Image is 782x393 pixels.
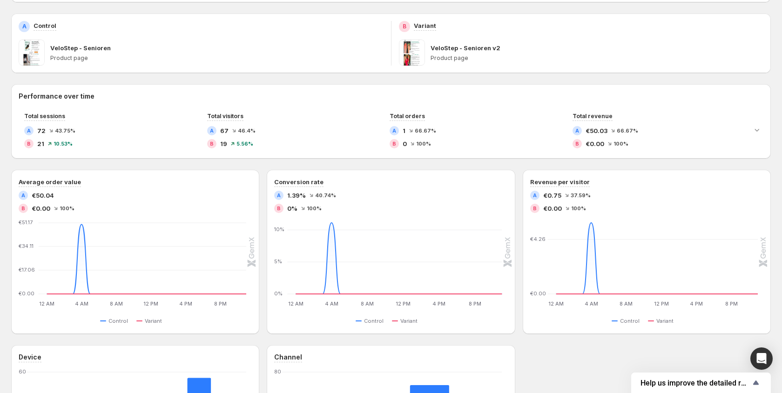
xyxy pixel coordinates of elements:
button: Control [612,315,643,326]
button: Variant [648,315,677,326]
text: 8 AM [620,300,633,307]
span: 40.74 % [315,193,336,198]
span: Variant [400,317,418,325]
text: 5% [274,258,282,265]
span: Control [364,317,384,325]
h2: B [277,206,281,211]
text: 8 PM [469,300,481,307]
span: €50.03 [586,126,607,135]
text: 8 PM [725,300,738,307]
text: €4.26 [530,236,546,242]
text: 4 AM [584,300,598,307]
text: €34.11 [19,243,34,249]
span: €0.75 [543,191,561,200]
span: Variant [656,317,674,325]
h2: B [533,206,537,211]
text: 8 PM [214,300,227,307]
button: Variant [136,315,166,326]
span: €0.00 [32,204,50,213]
p: Product page [50,54,384,62]
span: 5.56 % [236,141,253,147]
p: VeloStep - Senioren v2 [431,43,500,53]
text: 10% [274,226,284,233]
div: Open Intercom Messenger [750,347,773,370]
span: €0.00 [586,139,604,148]
span: 1 [403,126,405,135]
span: €0.00 [543,204,562,213]
h2: B [21,206,25,211]
span: Total visitors [207,113,243,120]
h3: Channel [274,353,302,362]
text: 4 PM [179,300,192,307]
h3: Revenue per visitor [530,177,590,187]
text: 60 [19,368,26,375]
span: 43.75 % [55,128,75,133]
text: 8 AM [361,300,374,307]
span: €50.04 [32,191,54,200]
span: Total revenue [573,113,613,120]
p: Variant [414,21,436,30]
span: 100 % [60,206,74,211]
h2: B [27,141,31,147]
span: 37.59 % [571,193,591,198]
text: 8 AM [110,300,123,307]
text: 80 [274,368,281,375]
h2: A [27,128,31,133]
h2: A [210,128,214,133]
span: 1.39% [287,191,306,200]
h2: A [277,193,281,198]
h2: B [403,23,406,30]
p: VeloStep - Senioren [50,43,111,53]
text: €51.17 [19,219,33,226]
text: 12 AM [288,300,303,307]
text: 12 PM [654,300,669,307]
h3: Device [19,353,41,362]
h2: B [392,141,396,147]
text: 12 PM [396,300,411,307]
h2: A [22,23,27,30]
text: 12 AM [39,300,54,307]
h2: A [533,193,537,198]
button: Variant [392,315,421,326]
text: 4 PM [690,300,703,307]
span: Control [108,317,128,325]
span: 72 [37,126,46,135]
h2: B [210,141,214,147]
p: Control [34,21,56,30]
span: 100 % [571,206,586,211]
p: Product page [431,54,764,62]
span: 10.53 % [54,141,73,147]
text: 4 AM [75,300,88,307]
span: Help us improve the detailed report for A/B campaigns [640,379,750,387]
span: 100 % [613,141,628,147]
button: Control [100,315,132,326]
text: 12 AM [548,300,564,307]
span: 67 [220,126,229,135]
text: 4 AM [325,300,338,307]
text: €17.06 [19,266,35,273]
span: 66.67 % [415,128,436,133]
h2: A [21,193,25,198]
h2: Performance over time [19,92,763,101]
span: 100 % [416,141,431,147]
h2: A [392,128,396,133]
span: 46.4 % [238,128,256,133]
text: 4 PM [433,300,446,307]
span: 0 [403,139,407,148]
text: €0.00 [19,290,34,297]
span: 19 [220,139,227,148]
span: 0% [287,204,297,213]
img: VeloStep - Senioren [19,40,45,66]
h3: Conversion rate [274,177,324,187]
span: 66.67 % [617,128,638,133]
h2: B [575,141,579,147]
span: Control [620,317,640,325]
button: Control [356,315,387,326]
text: 12 PM [143,300,158,307]
text: 0% [274,290,283,297]
span: Variant [145,317,162,325]
h2: A [575,128,579,133]
span: 100 % [307,206,322,211]
span: Total sessions [24,113,65,120]
button: Show survey - Help us improve the detailed report for A/B campaigns [640,377,762,388]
